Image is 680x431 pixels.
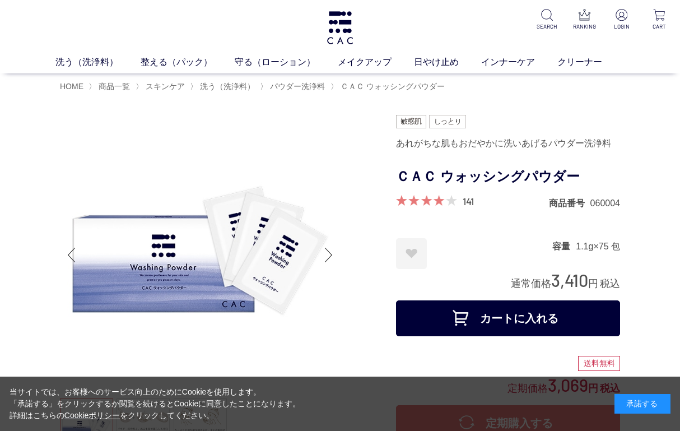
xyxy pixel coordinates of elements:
img: logo [325,11,355,44]
span: 商品一覧 [99,82,130,91]
dt: 商品番号 [549,197,590,209]
a: SEARCH [535,9,559,31]
div: Previous slide [60,233,82,277]
img: しっとり [429,115,466,128]
a: ＣＡＣ ウォッシングパウダー [338,82,445,91]
span: 3,069 [548,374,588,395]
a: メイクアップ [338,55,414,69]
a: クリーナー [557,55,625,69]
a: HOME [60,82,83,91]
a: CART [647,9,671,31]
span: 通常価格 [511,278,551,289]
a: 日やけ止め [414,55,481,69]
a: RANKING [572,9,597,31]
span: パウダー洗浄料 [270,82,325,91]
a: お気に入りに登録する [396,238,427,269]
li: 〉 [89,81,133,92]
a: インナーケア [481,55,557,69]
img: ＣＡＣ ウォッシングパウダー [60,115,340,395]
a: スキンケア [143,82,185,91]
li: 〉 [330,81,448,92]
span: 3,410 [551,270,588,290]
a: 洗う（洗浄料） [55,55,141,69]
a: 整える（パック） [141,55,235,69]
p: LOGIN [610,22,634,31]
div: あれがちな肌もおだやかに洗いあげるパウダー洗浄料 [396,134,620,153]
a: 洗う（洗浄料） [198,82,255,91]
li: 〉 [190,81,258,92]
h1: ＣＡＣ ウォッシングパウダー [396,164,620,189]
span: 円 [588,278,598,289]
dd: 060004 [590,197,620,209]
a: パウダー洗浄料 [268,82,325,91]
dd: 1.1g×75 包 [576,240,620,252]
p: CART [647,22,671,31]
p: SEARCH [535,22,559,31]
a: 141 [463,195,474,207]
img: 敏感肌 [396,115,426,128]
div: 当サイトでは、お客様へのサービス向上のためにCookieを使用します。 「承諾する」をクリックするか閲覧を続けるとCookieに同意したことになります。 詳細はこちらの をクリックしてください。 [10,386,301,421]
span: スキンケア [146,82,185,91]
li: 〉 [136,81,188,92]
a: 守る（ローション） [235,55,338,69]
a: 商品一覧 [96,82,130,91]
div: 承諾する [614,394,670,414]
span: 税込 [600,278,620,289]
button: カートに入れる [396,300,620,336]
p: RANKING [572,22,597,31]
li: 〉 [260,81,328,92]
a: LOGIN [610,9,634,31]
span: 洗う（洗浄料） [200,82,255,91]
span: ＣＡＣ ウォッシングパウダー [341,82,445,91]
div: Next slide [318,233,340,277]
a: Cookieポリシー [64,411,120,420]
dt: 容量 [552,240,576,252]
div: 送料無料 [578,356,620,372]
